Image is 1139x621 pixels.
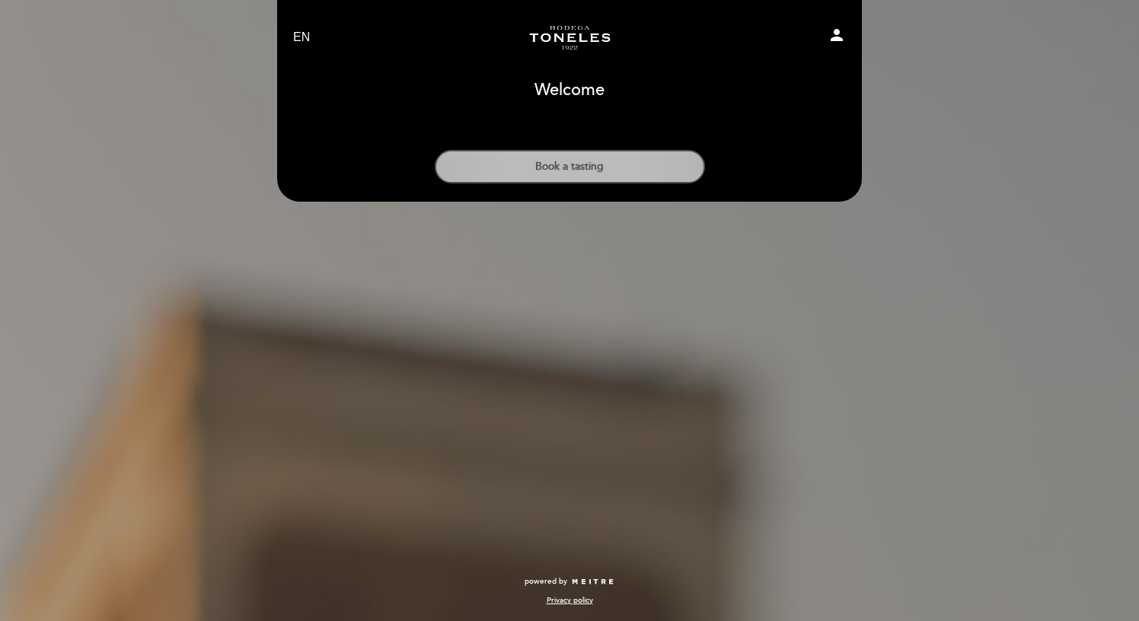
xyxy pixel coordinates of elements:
h1: Welcome [534,81,605,100]
a: Privacy policy [547,595,593,606]
a: powered by [525,576,614,587]
a: Turismo Bodega Los Toneles [474,17,665,59]
button: Book a tasting [435,150,705,183]
button: person [828,26,846,49]
span: powered by [525,576,567,587]
i: person [828,26,846,44]
img: MEITRE [571,578,614,586]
